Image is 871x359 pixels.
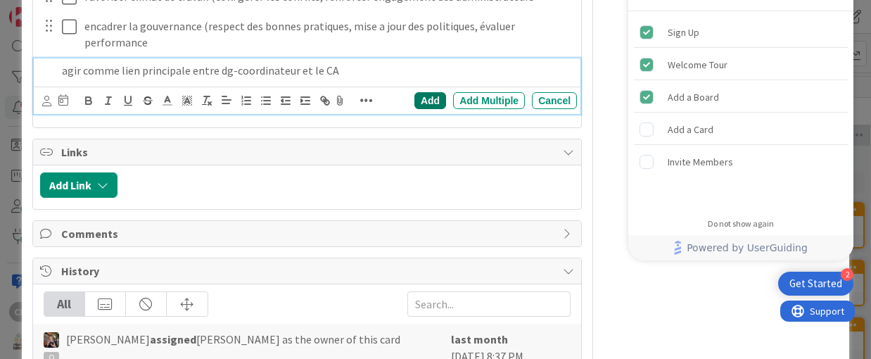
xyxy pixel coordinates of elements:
[789,277,842,291] div: Get Started
[451,332,508,346] b: last month
[668,153,733,170] div: Invite Members
[668,56,727,73] div: Welcome Tour
[634,146,848,177] div: Invite Members is incomplete.
[668,121,713,138] div: Add a Card
[778,272,853,296] div: Open Get Started checklist, remaining modules: 2
[61,263,556,279] span: History
[40,172,117,198] button: Add Link
[708,218,774,229] div: Do not show again
[628,235,853,260] div: Footer
[150,332,196,346] b: assigned
[61,225,556,242] span: Comments
[30,2,64,19] span: Support
[634,49,848,80] div: Welcome Tour is complete.
[61,144,556,160] span: Links
[44,332,59,348] img: FD
[62,63,571,79] p: agir comme lien principale entre dg-coordinateur et le CA
[407,291,571,317] input: Search...
[668,89,719,106] div: Add a Board
[635,235,846,260] a: Powered by UserGuiding
[453,92,525,109] div: Add Multiple
[628,11,853,209] div: Checklist items
[687,239,808,256] span: Powered by UserGuiding
[44,292,85,316] div: All
[634,114,848,145] div: Add a Card is incomplete.
[532,92,577,109] div: Cancel
[634,17,848,48] div: Sign Up is complete.
[414,92,446,109] div: Add
[84,18,571,50] p: encadrer la gouvernance (respect des bonnes pratiques, mise a jour des politiques, évaluer perfor...
[634,82,848,113] div: Add a Board is complete.
[841,268,853,281] div: 2
[668,24,699,41] div: Sign Up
